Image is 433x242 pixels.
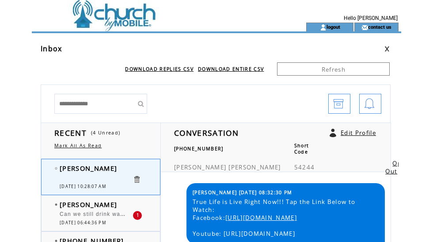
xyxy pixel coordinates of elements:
[198,66,264,72] a: DOWNLOAD ENTIRE CSV
[174,146,224,152] span: [PHONE_NUMBER]
[344,15,398,21] span: Hello [PERSON_NAME]
[368,24,391,30] a: contact us
[277,62,390,76] a: Refresh
[60,200,117,209] span: [PERSON_NAME]
[294,142,309,155] span: Short Code
[54,142,102,149] a: Mark All As Read
[125,66,194,72] a: DOWNLOAD REPLIES CSV
[193,198,378,238] span: True Life is Live Right Now!!! Tap the Link Below to Watch: Facebook: Youtube: [URL][DOMAIN_NAME]
[55,204,57,206] img: bulletFull.png
[174,127,239,138] span: CONVERSATION
[133,211,142,220] div: 1
[134,94,147,114] input: Submit
[91,130,120,136] span: (4 Unread)
[385,159,404,175] a: Opt Out
[225,214,297,222] a: [URL][DOMAIN_NAME]
[111,175,143,207] img: 🙏
[330,129,336,137] a: Click to edit user profile
[327,24,340,30] a: logout
[133,175,141,184] a: Click to delete these messgaes
[320,24,327,31] img: account_icon.gif
[294,163,315,171] span: 54244
[55,240,57,242] img: bulletFull.png
[364,94,375,114] img: bell.png
[193,189,292,196] span: [PERSON_NAME] [DATE] 08:32:30 PM
[55,167,57,169] img: bulletEmpty.png
[341,129,376,137] a: Edit Profile
[174,163,226,171] span: [PERSON_NAME]
[54,127,87,138] span: RECENT
[60,184,106,189] span: [DATE] 10:28:07 AM
[361,24,368,31] img: contact_us_icon.gif
[228,163,281,171] span: [PERSON_NAME]
[333,94,344,114] img: archive.png
[60,209,185,218] span: Can we still drink water during the fasting?
[60,164,117,173] span: [PERSON_NAME]
[41,44,62,54] span: Inbox
[60,220,106,226] span: [DATE] 06:44:36 PM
